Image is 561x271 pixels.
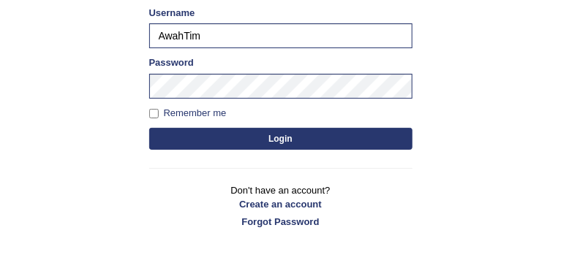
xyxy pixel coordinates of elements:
button: Login [149,128,413,150]
p: Don't have an account? [149,183,413,229]
label: Remember me [149,106,227,121]
input: Remember me [149,109,159,118]
label: Username [149,6,195,20]
a: Forgot Password [149,215,413,229]
a: Create an account [149,197,413,211]
label: Password [149,56,194,69]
